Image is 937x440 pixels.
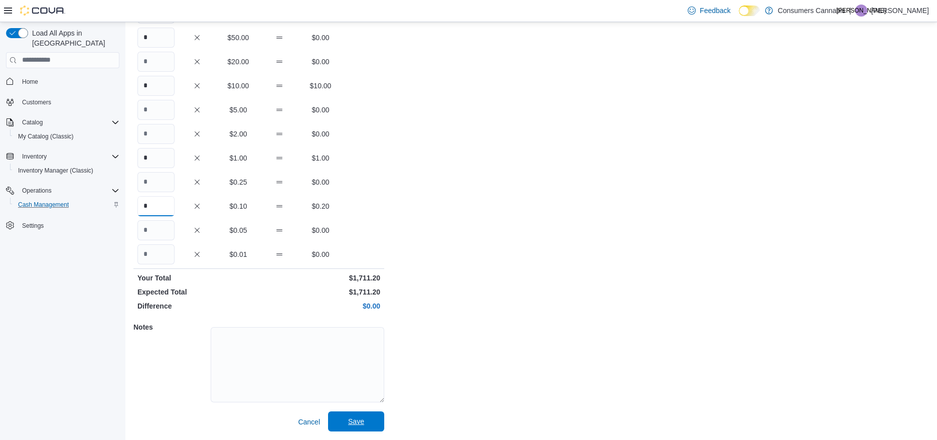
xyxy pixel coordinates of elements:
span: Operations [22,187,52,195]
button: Operations [2,184,123,198]
a: My Catalog (Classic) [14,130,78,142]
button: Inventory [2,150,123,164]
button: My Catalog (Classic) [10,129,123,143]
button: Inventory [18,151,51,163]
button: Cancel [294,412,324,432]
p: $0.05 [220,225,257,235]
button: Operations [18,185,56,197]
p: [PERSON_NAME] [871,5,929,17]
button: Save [328,411,384,431]
p: $0.00 [302,225,339,235]
p: $2.00 [220,129,257,139]
div: Julian Altomare-Leandro [855,5,867,17]
button: Settings [2,218,123,232]
button: Customers [2,95,123,109]
span: Cancel [298,417,320,427]
a: Settings [18,220,48,232]
input: Quantity [137,52,175,72]
p: $5.00 [220,105,257,115]
input: Quantity [137,148,175,168]
span: Load All Apps in [GEOGRAPHIC_DATA] [28,28,119,48]
span: [PERSON_NAME] [837,5,886,17]
span: Inventory Manager (Classic) [18,167,93,175]
span: Operations [18,185,119,197]
span: Save [348,416,364,426]
span: Inventory [22,153,47,161]
span: Feedback [700,6,730,16]
span: Cash Management [18,201,69,209]
input: Quantity [137,172,175,192]
input: Quantity [137,244,175,264]
span: Settings [18,219,119,231]
span: Inventory [18,151,119,163]
p: $0.25 [220,177,257,187]
input: Quantity [137,220,175,240]
span: Home [22,78,38,86]
p: $0.20 [302,201,339,211]
button: Catalog [18,116,47,128]
button: Home [2,74,123,89]
span: My Catalog (Classic) [14,130,119,142]
p: $10.00 [302,81,339,91]
input: Quantity [137,196,175,216]
input: Quantity [137,28,175,48]
span: Cash Management [14,199,119,211]
span: Home [18,75,119,88]
span: Customers [22,98,51,106]
p: $20.00 [220,57,257,67]
p: $10.00 [220,81,257,91]
button: Cash Management [10,198,123,212]
a: Customers [18,96,55,108]
p: Your Total [137,273,257,283]
p: Difference [137,301,257,311]
button: Inventory Manager (Classic) [10,164,123,178]
input: Quantity [137,76,175,96]
input: Quantity [137,100,175,120]
img: Cova [20,6,65,16]
p: Expected Total [137,287,257,297]
input: Quantity [137,124,175,144]
p: $1.00 [302,153,339,163]
p: $0.00 [302,249,339,259]
p: $0.00 [302,105,339,115]
h5: Notes [133,317,209,337]
a: Inventory Manager (Classic) [14,165,97,177]
span: Catalog [18,116,119,128]
span: Settings [22,222,44,230]
p: $0.00 [302,33,339,43]
p: Consumers Cannabis [778,5,846,17]
nav: Complex example [6,70,119,259]
p: $1,711.20 [261,287,380,297]
span: My Catalog (Classic) [18,132,74,140]
span: Inventory Manager (Classic) [14,165,119,177]
p: $0.10 [220,201,257,211]
p: $1,711.20 [261,273,380,283]
a: Cash Management [14,199,73,211]
p: $0.00 [302,129,339,139]
p: $0.01 [220,249,257,259]
input: Dark Mode [739,6,760,16]
button: Catalog [2,115,123,129]
p: $0.00 [261,301,380,311]
span: Customers [18,96,119,108]
span: Catalog [22,118,43,126]
p: $0.00 [302,177,339,187]
a: Home [18,76,42,88]
p: $1.00 [220,153,257,163]
p: $0.00 [302,57,339,67]
p: $50.00 [220,33,257,43]
a: Feedback [684,1,734,21]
